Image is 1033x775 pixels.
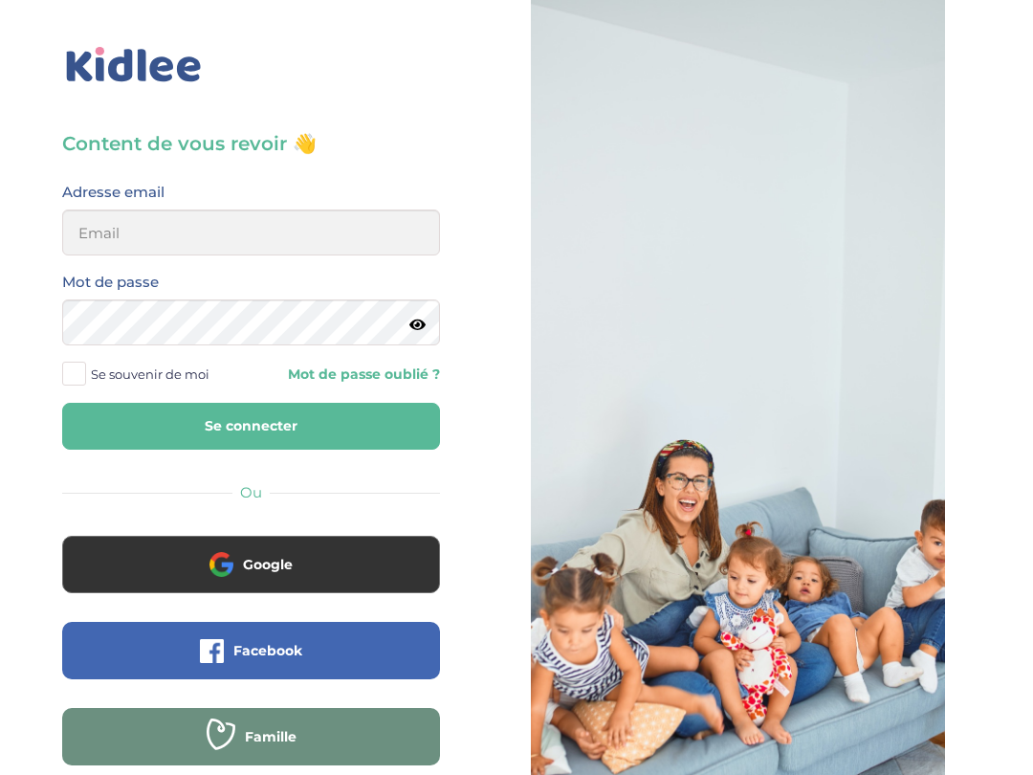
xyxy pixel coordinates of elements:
[243,555,293,574] span: Google
[62,741,440,759] a: Famille
[62,43,206,87] img: logo_kidlee_bleu
[62,536,440,593] button: Google
[62,708,440,765] button: Famille
[62,622,440,679] button: Facebook
[62,270,159,295] label: Mot de passe
[62,654,440,673] a: Facebook
[91,362,209,387] span: Se souvenir de moi
[240,483,262,501] span: Ou
[62,403,440,450] button: Se connecter
[62,210,440,255] input: Email
[209,552,233,576] img: google.png
[62,130,440,157] h3: Content de vous revoir 👋
[245,727,297,746] span: Famille
[233,641,302,660] span: Facebook
[266,365,441,384] a: Mot de passe oublié ?
[62,180,165,205] label: Adresse email
[200,639,224,663] img: facebook.png
[62,568,440,587] a: Google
